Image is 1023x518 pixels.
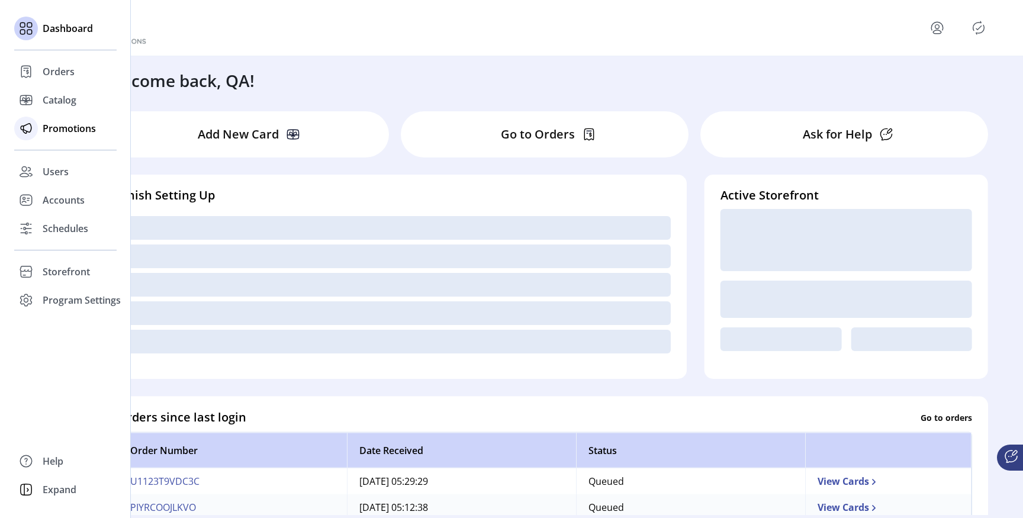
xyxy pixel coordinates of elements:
[102,68,255,93] h3: Welcome back, QA!
[576,468,805,494] td: Queued
[43,193,85,207] span: Accounts
[921,411,972,423] p: Go to orders
[969,18,988,37] button: Publisher Panel
[43,165,69,179] span: Users
[118,433,347,468] th: Order Number
[501,126,575,143] p: Go to Orders
[117,186,671,204] h4: Finish Setting Up
[347,468,576,494] td: [DATE] 05:29:29
[43,293,121,307] span: Program Settings
[803,126,872,143] p: Ask for Help
[117,408,246,426] h4: Orders since last login
[43,121,96,136] span: Promotions
[576,433,805,468] th: Status
[43,65,75,79] span: Orders
[43,21,93,36] span: Dashboard
[347,433,576,468] th: Date Received
[43,265,90,279] span: Storefront
[43,93,76,107] span: Catalog
[118,468,347,494] td: U1123T9VDC3C
[720,186,972,204] h4: Active Storefront
[805,468,971,494] td: View Cards
[43,482,76,497] span: Expand
[928,18,947,37] button: menu
[43,221,88,236] span: Schedules
[43,454,63,468] span: Help
[198,126,279,143] p: Add New Card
